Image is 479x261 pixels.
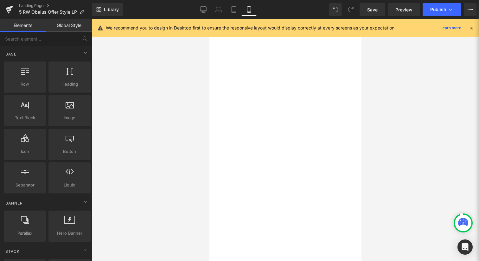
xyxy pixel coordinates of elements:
[196,3,211,16] a: Desktop
[6,148,44,155] span: Icon
[423,3,461,16] button: Publish
[6,114,44,121] span: Text Block
[6,182,44,188] span: Separator
[329,3,342,16] button: Undo
[211,3,226,16] a: Laptop
[50,148,89,155] span: Button
[106,24,396,31] p: We recommend you to design in Desktop first to ensure the responsive layout would display correct...
[344,3,357,16] button: Redo
[367,6,378,13] span: Save
[457,239,473,255] div: Open Intercom Messenger
[104,7,119,12] span: Library
[5,248,20,254] span: Stack
[6,81,44,88] span: Row
[19,10,77,15] span: 5 RW Obalus Offer Style LP
[5,200,23,206] span: Banner
[50,182,89,188] span: Liquid
[6,230,44,237] span: Parallax
[388,3,420,16] a: Preview
[50,114,89,121] span: Image
[50,230,89,237] span: Hero Banner
[430,7,446,12] span: Publish
[46,19,92,32] a: Global Style
[5,51,17,57] span: Base
[226,3,241,16] a: Tablet
[241,3,257,16] a: Mobile
[464,3,476,16] button: More
[19,3,92,8] a: Landing Pages
[92,3,123,16] a: New Library
[395,6,412,13] span: Preview
[438,24,464,32] a: Learn more
[50,81,89,88] span: Heading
